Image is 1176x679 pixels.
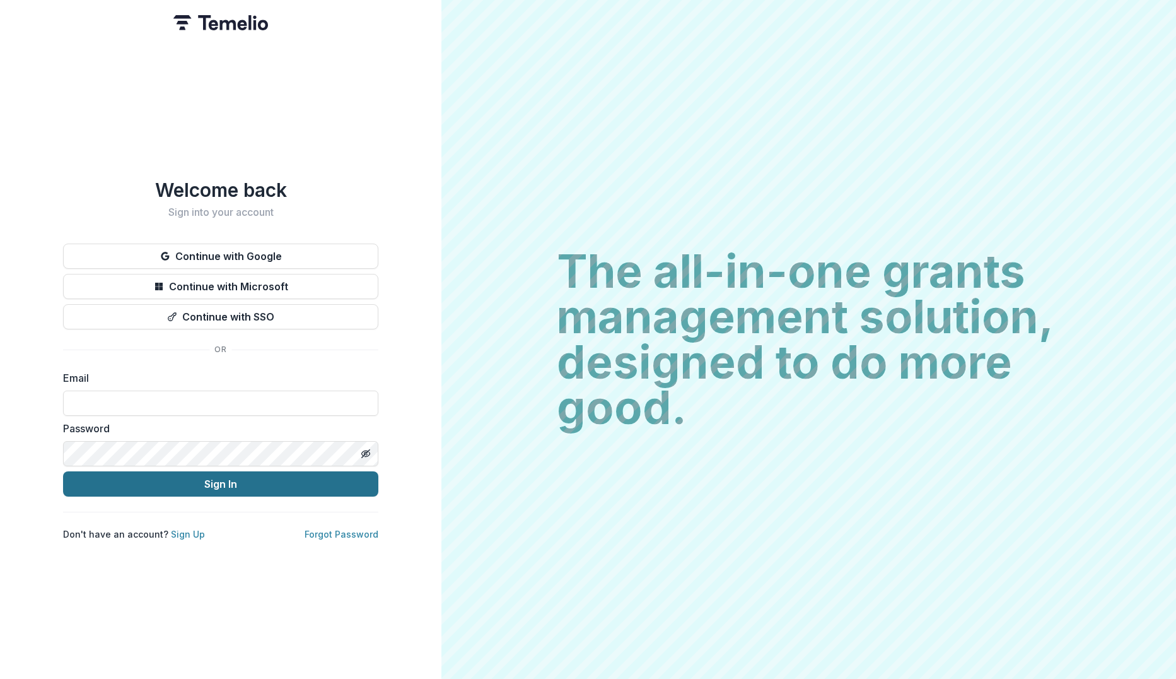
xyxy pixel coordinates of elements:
[171,529,205,540] a: Sign Up
[63,304,378,329] button: Continue with SSO
[63,206,378,218] h2: Sign into your account
[63,471,378,497] button: Sign In
[63,421,371,436] label: Password
[63,370,371,386] label: Email
[63,244,378,269] button: Continue with Google
[305,529,378,540] a: Forgot Password
[356,444,376,464] button: Toggle password visibility
[63,528,205,541] p: Don't have an account?
[63,179,378,201] h1: Welcome back
[173,15,268,30] img: Temelio
[63,274,378,299] button: Continue with Microsoft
